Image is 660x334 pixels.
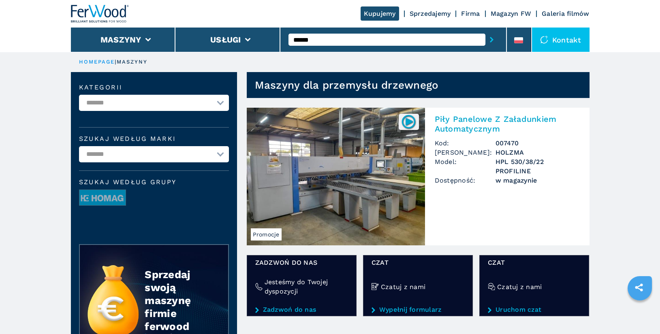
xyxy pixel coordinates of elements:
img: image [79,190,126,206]
a: Wypełnij formularz [372,306,464,313]
span: Kod: [435,138,496,148]
img: 007470 [401,114,417,130]
div: Kontakt [532,28,590,52]
h3: HOLZMA [496,148,580,157]
span: | [115,59,116,65]
img: Jesteśmy do Twojej dyspozycji [255,283,263,290]
button: Maszyny [100,35,141,45]
label: Szukaj według marki [79,136,229,142]
a: Piły Panelowe Z Załadunkiem Automatycznym HOLZMA HPL 530/38/22 PROFILINEPromocje007470Piły Panelo... [247,108,590,245]
h4: Jesteśmy do Twojej dyspozycji [265,277,348,296]
img: Czatuj z nami [488,283,495,290]
span: Szukaj według grupy [79,179,229,185]
h2: Piły Panelowe Z Załadunkiem Automatycznym [435,114,580,134]
p: maszyny [117,58,148,66]
a: Zadzwoń do nas [255,306,348,313]
h1: Maszyny dla przemysłu drzewnego [255,79,439,91]
img: Piły Panelowe Z Załadunkiem Automatycznym HOLZMA HPL 530/38/22 PROFILINE [247,108,425,245]
span: Promocje [251,228,282,240]
span: w magazynie [496,176,580,185]
span: Czat [488,258,581,267]
h3: 007470 [496,138,580,148]
button: Usługi [210,35,241,45]
a: sharethis [629,277,649,298]
a: Uruchom czat [488,306,581,313]
img: Czatuj z nami [372,283,379,290]
span: Zadzwoń do nas [255,258,348,267]
span: [PERSON_NAME]: [435,148,496,157]
img: Kontakt [540,36,548,44]
label: kategorii [79,84,229,91]
iframe: Chat [626,298,654,328]
span: Model: [435,157,496,176]
a: HOMEPAGE [79,59,115,65]
a: Kupujemy [361,6,399,21]
div: Sprzedaj swoją maszynę firmie ferwood [145,268,212,333]
h3: HPL 530/38/22 PROFILINE [496,157,580,176]
a: Sprzedajemy [410,10,451,17]
span: Czat [372,258,464,267]
h4: Czatuj z nami [381,282,425,291]
h4: Czatuj z nami [497,282,542,291]
a: Firma [461,10,480,17]
button: submit-button [485,30,498,49]
a: Magazyn FW [491,10,532,17]
span: Dostępność: [435,176,496,185]
img: Ferwood [71,5,129,23]
a: Galeria filmów [542,10,590,17]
